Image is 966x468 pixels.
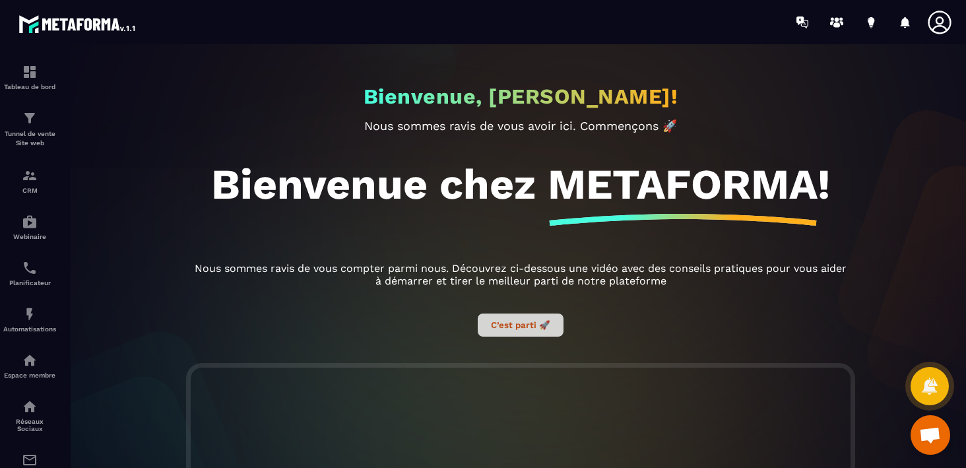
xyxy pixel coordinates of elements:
a: formationformationTableau de bord [3,54,56,100]
a: formationformationTunnel de vente Site web [3,100,56,158]
h2: Bienvenue, [PERSON_NAME]! [364,84,678,109]
p: Nous sommes ravis de vous avoir ici. Commençons 🚀 [191,119,851,133]
img: formation [22,110,38,126]
h1: Bienvenue chez METAFORMA! [211,159,830,209]
img: social-network [22,399,38,415]
p: Planificateur [3,279,56,286]
p: Webinaire [3,233,56,240]
a: schedulerschedulerPlanificateur [3,250,56,296]
a: formationformationCRM [3,158,56,204]
a: automationsautomationsAutomatisations [3,296,56,343]
p: Automatisations [3,325,56,333]
img: email [22,452,38,468]
div: Ouvrir le chat [911,415,950,455]
a: automationsautomationsEspace membre [3,343,56,389]
p: Tableau de bord [3,83,56,90]
img: formation [22,168,38,184]
p: Nous sommes ravis de vous compter parmi nous. Découvrez ci-dessous une vidéo avec des conseils pr... [191,262,851,287]
img: automations [22,306,38,322]
img: scheduler [22,260,38,276]
img: logo [18,12,137,36]
img: automations [22,352,38,368]
a: C’est parti 🚀 [478,318,563,331]
a: automationsautomationsWebinaire [3,204,56,250]
p: Tunnel de vente Site web [3,129,56,148]
p: CRM [3,187,56,194]
button: C’est parti 🚀 [478,314,563,337]
a: social-networksocial-networkRéseaux Sociaux [3,389,56,442]
p: Réseaux Sociaux [3,418,56,432]
img: formation [22,64,38,80]
img: automations [22,214,38,230]
p: Espace membre [3,372,56,379]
